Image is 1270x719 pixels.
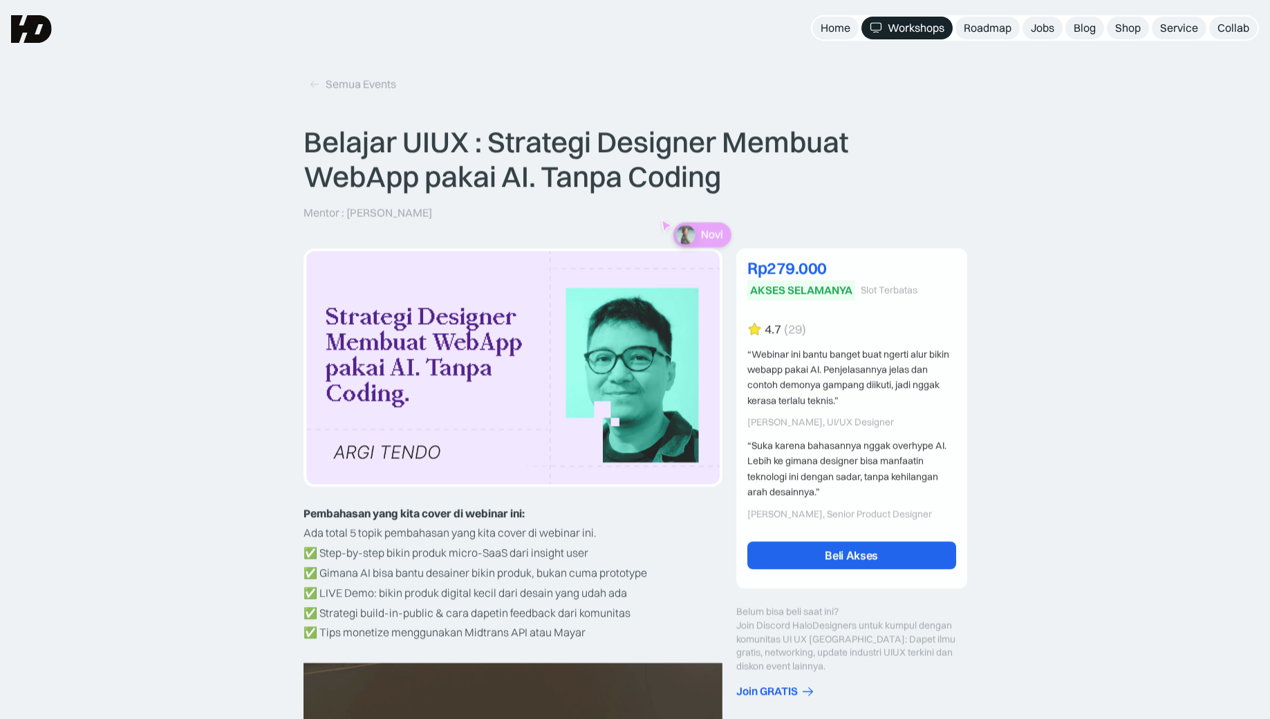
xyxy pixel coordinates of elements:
[736,606,967,673] div: Belum bisa beli saat ini? Join Discord HaloDesigners untuk kumpul dengan komunitas UI UX [GEOGRAP...
[700,228,722,241] p: Novi
[747,438,956,501] div: “Suka karena bahasannya nggak overhype AI. Lebih ke gimana designer bisa manfaatin teknologi ini ...
[1160,21,1198,35] div: Service
[747,508,956,520] div: [PERSON_NAME], Senior Product Designer
[964,21,1011,35] div: Roadmap
[1152,17,1206,39] a: Service
[747,542,956,570] a: Beli Akses
[784,323,806,337] div: (29)
[812,17,859,39] a: Home
[750,283,852,298] div: AKSES SELAMANYA
[304,643,722,663] p: ‍
[736,684,967,699] a: Join GRATIS
[304,543,722,643] p: ✅ Step-by-step bikin produk micro-SaaS dari insight user ✅ Gimana AI bisa bantu desainer bikin pr...
[888,21,944,35] div: Workshops
[304,205,432,220] p: Mentor : [PERSON_NAME]
[304,73,402,95] a: Semua Events
[955,17,1020,39] a: Roadmap
[765,323,781,337] div: 4.7
[304,503,722,523] p: ‍
[747,417,956,429] div: [PERSON_NAME], UI/UX Designer
[747,260,956,277] div: Rp279.000
[1065,17,1104,39] a: Blog
[1074,21,1096,35] div: Blog
[747,346,956,409] div: “Webinar ini bantu banget buat ngerti alur bikin webapp pakai AI. Penjelasannya jelas dan contoh ...
[821,21,850,35] div: Home
[326,77,396,91] div: Semua Events
[861,285,917,297] div: Slot Terbatas
[1031,21,1054,35] div: Jobs
[1209,17,1258,39] a: Collab
[861,17,953,39] a: Workshops
[1107,17,1149,39] a: Shop
[304,523,722,543] p: Ada total 5 topik pembahasan yang kita cover di webinar ini.
[304,506,525,520] strong: Pembahasan yang kita cover di webinar ini:
[304,124,967,194] p: Belajar UIUX : Strategi Designer Membuat WebApp pakai AI. Tanpa Coding
[1022,17,1063,39] a: Jobs
[1217,21,1249,35] div: Collab
[736,684,798,699] div: Join GRATIS
[1115,21,1141,35] div: Shop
